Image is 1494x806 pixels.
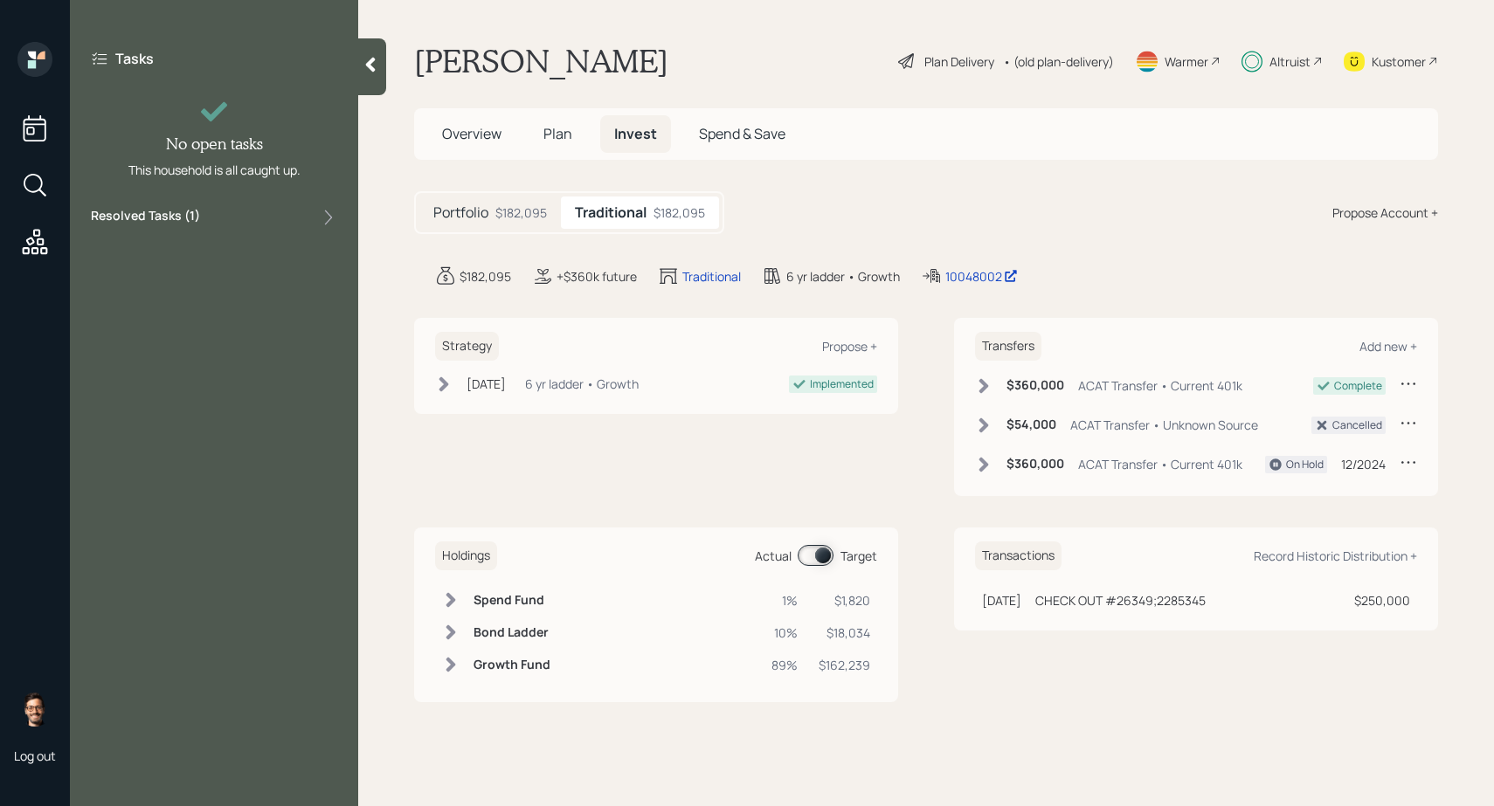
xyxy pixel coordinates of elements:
div: Propose + [822,338,877,355]
div: ACAT Transfer • Unknown Source [1070,416,1258,434]
h6: Transactions [975,541,1062,570]
span: Plan [543,124,572,143]
div: 10048002 [945,267,1018,286]
div: On Hold [1286,457,1324,472]
div: Cancelled [1332,417,1382,433]
span: Invest [614,124,657,143]
div: $182,095 [654,203,705,222]
div: $18,034 [819,623,870,642]
div: ACAT Transfer • Current 401k [1078,455,1242,473]
div: [DATE] [467,375,506,393]
div: Log out [14,747,56,764]
h6: Transfers [975,332,1041,361]
div: Implemented [810,376,874,392]
div: Complete [1334,378,1382,394]
label: Resolved Tasks ( 1 ) [91,207,200,228]
div: Traditional [682,267,741,286]
div: Record Historic Distribution + [1254,548,1417,564]
h5: Portfolio [433,204,488,221]
div: Warmer [1165,52,1208,71]
div: $182,095 [460,267,511,286]
div: $1,820 [819,591,870,610]
div: 6 yr ladder • Growth [525,375,639,393]
div: Propose Account + [1332,203,1438,222]
div: $250,000 [1354,591,1410,610]
div: 1% [771,591,798,610]
h1: [PERSON_NAME] [414,42,668,80]
span: Overview [442,124,501,143]
div: Kustomer [1372,52,1426,71]
h6: Bond Ladder [474,625,550,640]
h6: Holdings [435,541,497,570]
div: This household is all caught up. [128,161,301,179]
div: $162,239 [819,656,870,674]
div: 89% [771,656,798,674]
h6: $54,000 [1006,417,1056,432]
img: sami-boghos-headshot.png [17,692,52,727]
span: Spend & Save [699,124,785,143]
div: Actual [755,547,792,565]
div: 12/2024 [1341,455,1386,473]
h6: $360,000 [1006,457,1064,472]
div: 10% [771,623,798,642]
label: Tasks [115,49,154,68]
h6: Spend Fund [474,593,550,608]
div: CHECK OUT #26349;2285345 [1035,591,1206,610]
div: 6 yr ladder • Growth [786,267,900,286]
h6: Strategy [435,332,499,361]
h5: Traditional [575,204,647,221]
h6: Growth Fund [474,658,550,672]
div: Plan Delivery [924,52,994,71]
div: Add new + [1359,338,1417,355]
div: ACAT Transfer • Current 401k [1078,376,1242,395]
div: Altruist [1269,52,1311,71]
h4: No open tasks [166,134,263,154]
div: $182,095 [495,203,547,222]
div: +$360k future [557,267,637,286]
div: [DATE] [982,591,1021,610]
div: Target [840,547,877,565]
div: • (old plan-delivery) [1003,52,1114,71]
h6: $360,000 [1006,378,1064,393]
